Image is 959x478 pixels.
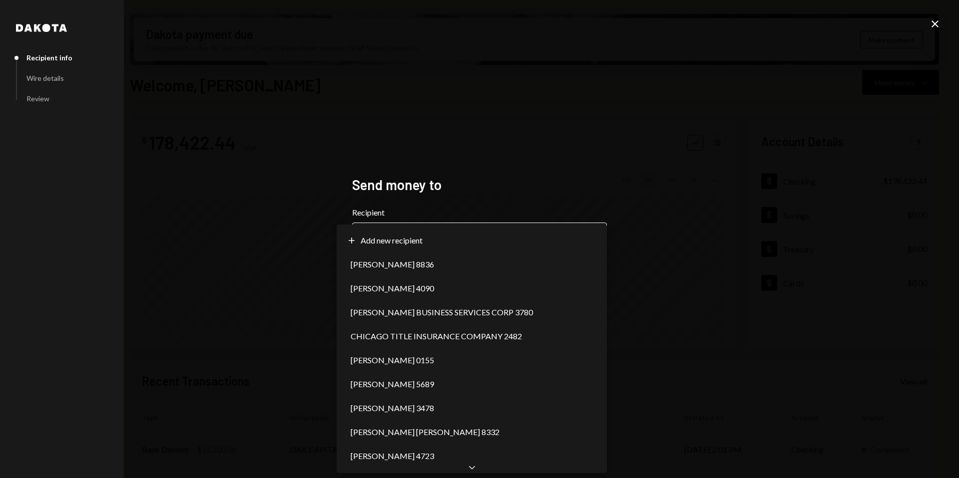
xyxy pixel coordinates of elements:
[26,53,72,62] div: Recipient info
[351,258,434,270] span: [PERSON_NAME] 8836
[351,306,533,318] span: [PERSON_NAME] BUSINESS SERVICES CORP 3780
[26,74,64,82] div: Wire details
[351,378,434,390] span: [PERSON_NAME] 5689
[351,354,434,366] span: [PERSON_NAME] 0155
[351,450,434,462] span: [PERSON_NAME] 4723
[351,402,434,414] span: [PERSON_NAME] 3478
[361,235,423,246] span: Add new recipient
[352,175,607,195] h2: Send money to
[351,330,522,342] span: CHICAGO TITLE INSURANCE COMPANY 2482
[351,282,434,294] span: [PERSON_NAME] 4090
[352,207,607,219] label: Recipient
[26,94,49,103] div: Review
[352,223,607,250] button: Recipient
[351,426,499,438] span: [PERSON_NAME] [PERSON_NAME] 8332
